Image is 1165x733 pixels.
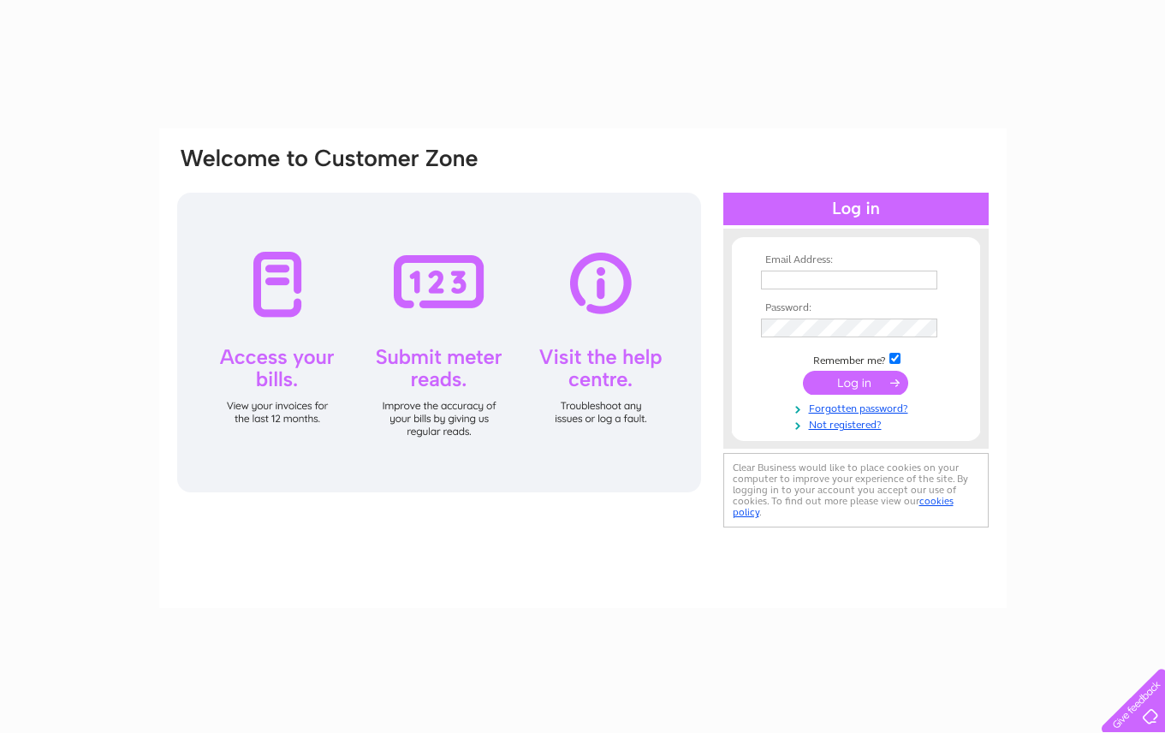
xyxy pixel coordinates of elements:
a: Not registered? [761,415,955,432]
div: Clear Business would like to place cookies on your computer to improve your experience of the sit... [723,453,989,527]
td: Remember me? [757,350,955,367]
th: Email Address: [757,254,955,266]
a: Forgotten password? [761,399,955,415]
th: Password: [757,302,955,314]
a: cookies policy [733,495,954,518]
input: Submit [803,371,908,395]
